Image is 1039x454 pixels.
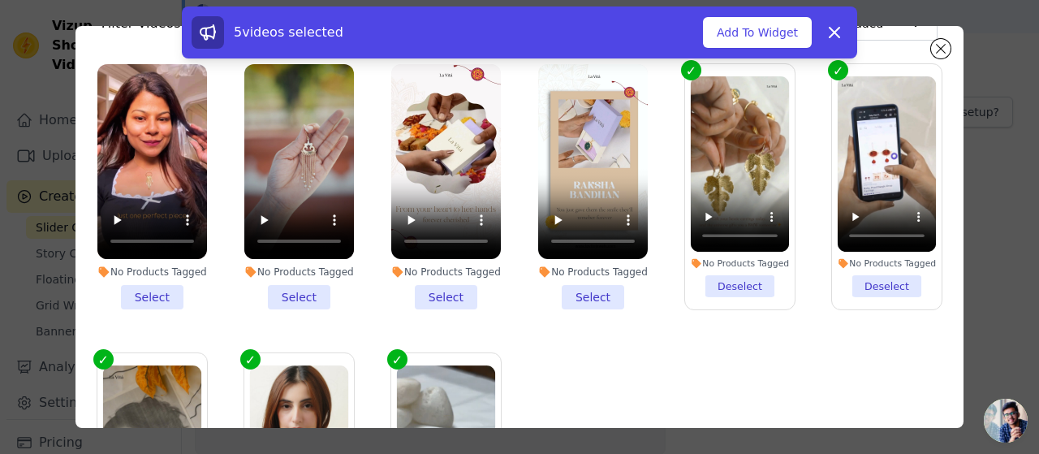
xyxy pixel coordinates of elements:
div: No Products Tagged [538,266,648,279]
a: Open chat [984,399,1028,443]
span: 5 videos selected [234,24,343,40]
div: No Products Tagged [97,266,207,279]
div: No Products Tagged [391,266,501,279]
div: No Products Tagged [838,257,937,269]
div: No Products Tagged [244,266,354,279]
button: Add To Widget [703,17,812,48]
div: No Products Tagged [691,257,790,269]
